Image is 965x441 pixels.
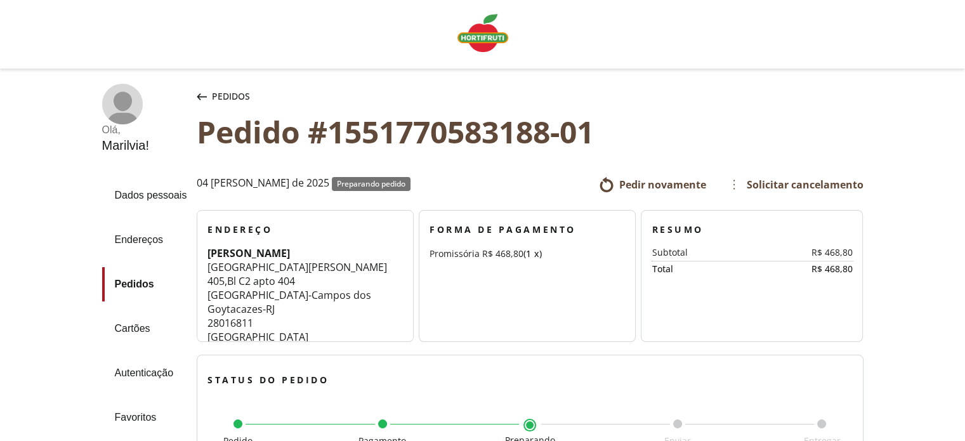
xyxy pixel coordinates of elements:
div: Pedido #1551770583188-01 [197,114,863,149]
span: RJ [266,302,275,316]
a: Logo [452,9,513,60]
span: - [263,302,266,316]
a: Endereços [102,223,187,257]
span: [GEOGRAPHIC_DATA] [207,288,308,302]
h3: Endereço [207,223,403,236]
div: R$ 468,80 [772,247,852,258]
span: 04 [PERSON_NAME] de 2025 [197,177,329,191]
span: - [308,288,312,302]
button: Pedidos [194,84,253,109]
span: Preparando pedido [337,178,405,189]
strong: [PERSON_NAME] [207,246,290,260]
span: Pedidos [212,90,250,103]
span: [GEOGRAPHIC_DATA] [207,330,308,344]
span: [GEOGRAPHIC_DATA][PERSON_NAME] [207,260,387,274]
div: Marilvia ! [102,138,149,153]
img: Logo [457,14,508,52]
span: 405 [207,274,225,288]
div: R$ 468,80 [752,264,852,274]
a: Pedir novamente [599,177,706,192]
span: Campos dos Goytacazes [207,288,371,316]
span: Pedir novamente [619,178,706,192]
div: Olá , [102,124,149,136]
span: , [225,274,227,288]
span: (1 x) [523,247,541,260]
div: Total [652,264,752,274]
div: Subtotal [652,247,772,258]
a: Pedidos [102,267,187,301]
span: Status do pedido [207,374,329,386]
div: Promissória [430,247,625,260]
span: Bl C2 apto 404 [227,274,295,288]
h3: Forma de Pagamento [430,223,625,236]
a: Favoritos [102,400,187,435]
a: Autenticação [102,356,187,390]
a: Solicitar cancelamento [726,174,863,195]
span: R$ 468,80 [482,247,523,260]
h3: Resumo [652,223,852,236]
span: 28016811 [207,316,253,330]
a: Cartões [102,312,187,346]
a: Dados pessoais [102,178,187,213]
